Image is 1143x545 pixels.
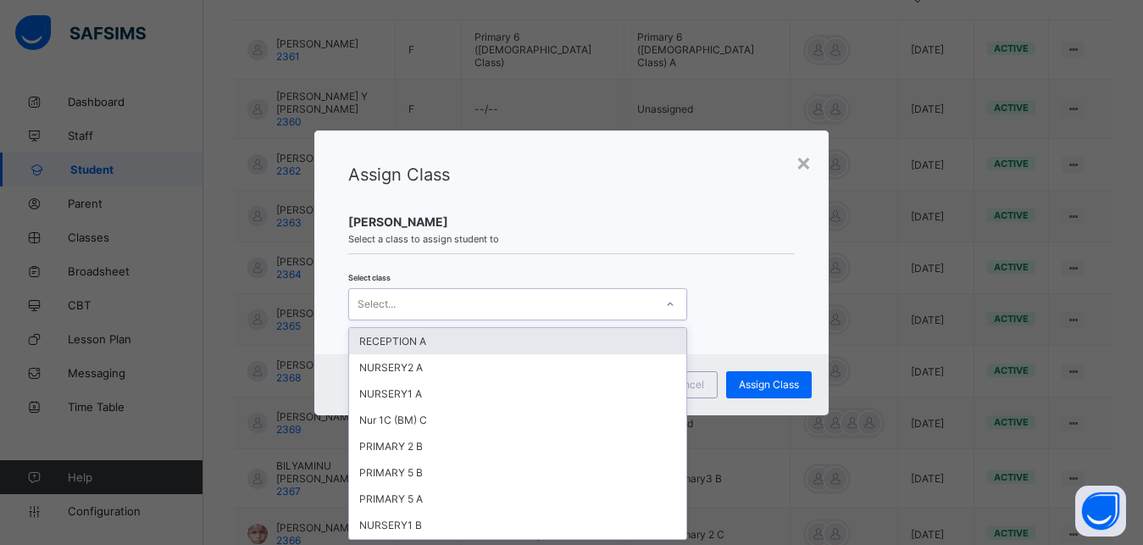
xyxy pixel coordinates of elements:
div: PRIMARY 2 B [349,433,686,459]
button: Open asap [1075,486,1126,537]
div: RECEPTION A [349,328,686,354]
div: NURSERY2 A [349,354,686,381]
div: Select... [358,288,396,320]
span: Assign Class [348,164,450,185]
div: Nur 1C (BM) C [349,407,686,433]
div: PRIMARY 5 A [349,486,686,512]
div: × [796,147,812,176]
div: NURSERY1 A [349,381,686,407]
span: Select a class to assign student to [348,233,795,245]
span: [PERSON_NAME] [348,214,795,229]
span: Select class [348,273,391,282]
span: Assign Class [739,378,799,391]
div: NURSERY1 B [349,512,686,538]
span: Cancel [670,378,704,391]
div: PRIMARY 5 B [349,459,686,486]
